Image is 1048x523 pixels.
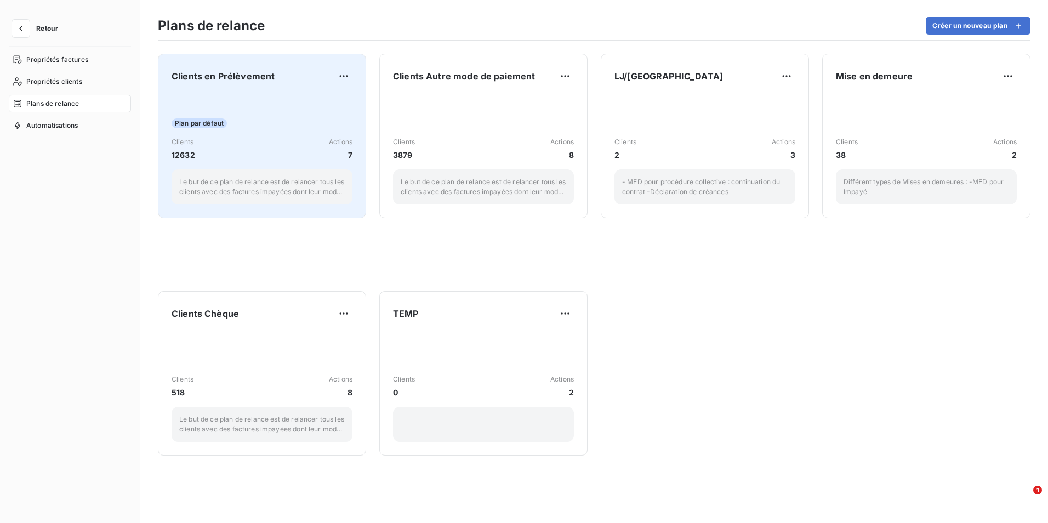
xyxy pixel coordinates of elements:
span: 8 [550,149,574,161]
span: TEMP [393,307,419,320]
span: Actions [550,374,574,384]
span: Actions [993,137,1017,147]
span: 7 [329,149,352,161]
span: Clients [172,374,193,384]
span: Clients [172,137,195,147]
span: 12632 [172,149,195,161]
a: Propriétés clients [9,73,131,90]
span: Actions [772,137,795,147]
span: Clients en Prélèvement [172,70,275,83]
span: Actions [329,374,352,384]
span: Clients [614,137,636,147]
span: Clients [393,374,415,384]
a: Automatisations [9,117,131,134]
p: Le but de ce plan de relance est de relancer tous les clients avec des factures impayées dont leu... [179,414,345,434]
span: Plan par défaut [172,118,227,128]
p: Le but de ce plan de relance est de relancer tous les clients avec des factures impayées dont leu... [401,177,566,197]
span: Clients Chèque [172,307,239,320]
span: Actions [329,137,352,147]
span: Clients [393,137,415,147]
span: Automatisations [26,121,78,130]
span: LJ/[GEOGRAPHIC_DATA] [614,70,723,83]
span: Actions [550,137,574,147]
a: Plans de relance [9,95,131,112]
span: Plans de relance [26,99,79,109]
span: 3879 [393,149,415,161]
button: Retour [9,20,67,37]
p: Le but de ce plan de relance est de relancer tous les clients avec des factures impayées dont leu... [179,177,345,197]
span: 2 [614,149,636,161]
span: Propriétés factures [26,55,88,65]
iframe: Intercom live chat [1011,486,1037,512]
span: Retour [36,25,58,32]
span: Clients [836,137,858,147]
span: 1 [1033,486,1042,494]
span: 518 [172,386,193,398]
span: Clients Autre mode de paiement [393,70,536,83]
p: - MED pour procédure collective : continuation du contrat -Déclaration de créances [622,177,788,197]
span: 2 [993,149,1017,161]
span: 8 [329,386,352,398]
span: Mise en demeure [836,70,913,83]
p: Différent types de Mises en demeures : -MED pour Impayé [844,177,1009,197]
h3: Plans de relance [158,16,265,36]
span: Propriétés clients [26,77,82,87]
span: 0 [393,386,415,398]
a: Propriétés factures [9,51,131,69]
span: 2 [550,386,574,398]
span: 3 [772,149,795,161]
span: 38 [836,149,858,161]
button: Créer un nouveau plan [926,17,1030,35]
